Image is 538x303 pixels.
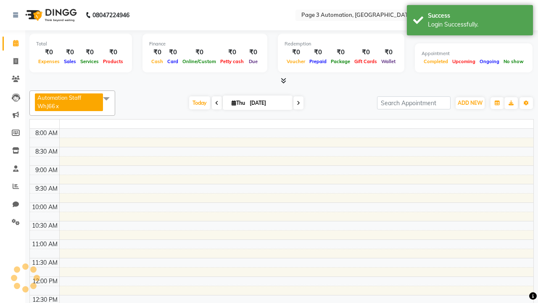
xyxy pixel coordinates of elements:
span: Ongoing [477,58,501,64]
div: ₹0 [246,48,261,57]
div: ₹0 [149,48,165,57]
div: ₹0 [36,48,62,57]
a: x [55,103,59,109]
div: 11:30 AM [30,258,59,267]
div: ₹0 [62,48,78,57]
b: 08047224946 [92,3,129,27]
span: Package [329,58,352,64]
div: ₹0 [285,48,307,57]
div: 8:00 AM [34,129,59,138]
div: ₹0 [379,48,398,57]
div: 9:00 AM [34,166,59,175]
div: 10:30 AM [30,221,59,230]
input: 2025-10-02 [247,97,289,109]
input: Search Appointment [377,96,451,109]
span: Services [78,58,101,64]
div: Success [428,11,527,20]
button: ADD NEW [456,97,485,109]
span: No show [501,58,526,64]
span: Products [101,58,125,64]
div: ₹0 [165,48,180,57]
span: Voucher [285,58,307,64]
span: Sales [62,58,78,64]
div: ₹0 [307,48,329,57]
span: Online/Custom [180,58,218,64]
span: ADD NEW [458,100,483,106]
div: ₹0 [352,48,379,57]
div: ₹0 [78,48,101,57]
div: Appointment [422,50,526,57]
img: logo [21,3,79,27]
div: 10:00 AM [30,203,59,212]
div: ₹0 [329,48,352,57]
span: Due [247,58,260,64]
span: Petty cash [218,58,246,64]
span: Gift Cards [352,58,379,64]
span: Expenses [36,58,62,64]
div: ₹0 [180,48,218,57]
span: Cash [149,58,165,64]
div: 11:00 AM [30,240,59,249]
span: Prepaid [307,58,329,64]
div: ₹0 [101,48,125,57]
div: 8:30 AM [34,147,59,156]
span: Wallet [379,58,398,64]
div: Total [36,40,125,48]
span: Today [189,96,210,109]
span: Completed [422,58,450,64]
div: Finance [149,40,261,48]
span: Automation Staff WhJ66 [37,94,81,109]
div: 9:30 AM [34,184,59,193]
div: Redemption [285,40,398,48]
div: Login Successfully. [428,20,527,29]
span: Card [165,58,180,64]
div: 12:00 PM [31,277,59,286]
div: ₹0 [218,48,246,57]
span: Thu [229,100,247,106]
span: Upcoming [450,58,477,64]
